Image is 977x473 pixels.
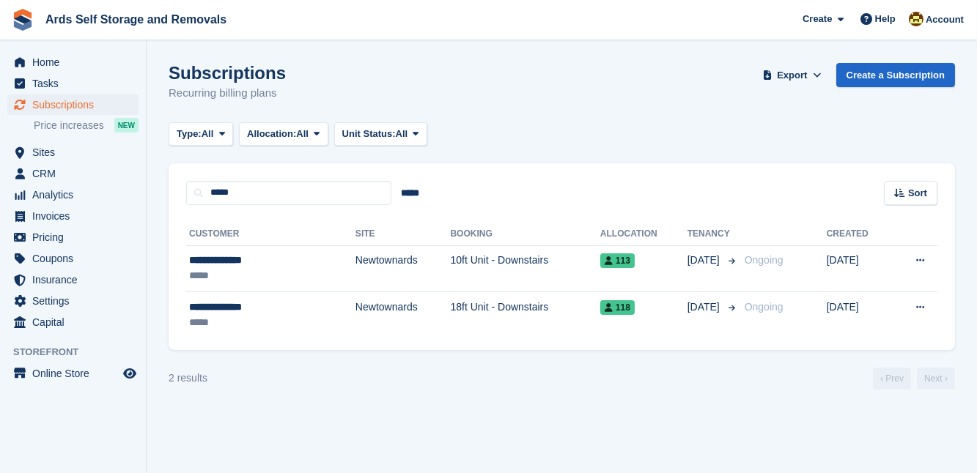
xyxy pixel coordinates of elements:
span: Sites [32,142,120,163]
div: NEW [114,118,139,133]
span: Capital [32,312,120,332]
span: Allocation: [247,127,296,141]
button: Export [760,63,825,87]
span: Subscriptions [32,94,120,115]
a: menu [7,94,139,115]
span: Create [803,12,832,26]
a: Next [917,368,955,390]
a: menu [7,73,139,94]
span: Ongoing [745,254,784,266]
th: Site [355,223,451,246]
a: Previous [873,368,911,390]
h1: Subscriptions [169,63,286,83]
td: 10ft Unit - Downstairs [450,245,600,292]
img: Mark McFerran [909,12,923,26]
span: Settings [32,291,120,311]
span: [DATE] [687,253,723,268]
th: Booking [450,223,600,246]
span: Sort [908,186,927,201]
a: menu [7,291,139,311]
td: Newtownards [355,245,451,292]
img: stora-icon-8386f47178a22dfd0bd8f6a31ec36ba5ce8667c1dd55bd0f319d3a0aa187defe.svg [12,9,34,31]
td: [DATE] [827,245,891,292]
th: Tenancy [687,223,739,246]
span: All [296,127,309,141]
th: Created [827,223,891,246]
a: menu [7,52,139,72]
span: Insurance [32,269,120,290]
span: Export [777,68,807,83]
p: Recurring billing plans [169,85,286,102]
a: menu [7,185,139,205]
button: Type: All [169,122,233,146]
th: Allocation [600,223,687,246]
span: All [202,127,214,141]
a: menu [7,142,139,163]
span: Unit Status: [342,127,396,141]
span: Home [32,52,120,72]
span: Account [926,12,964,27]
span: [DATE] [687,299,723,315]
span: Pricing [32,227,120,247]
span: 113 [600,253,635,268]
a: menu [7,312,139,332]
button: Allocation: All [239,122,328,146]
button: Unit Status: All [334,122,427,146]
span: All [396,127,408,141]
span: Storefront [13,345,146,360]
span: Type: [177,127,202,141]
span: Price increases [34,119,104,133]
span: Tasks [32,73,120,94]
td: Newtownards [355,292,451,338]
span: Coupons [32,248,120,269]
span: Analytics [32,185,120,205]
td: 18ft Unit - Downstairs [450,292,600,338]
div: 2 results [169,370,207,386]
span: Online Store [32,363,120,384]
nav: Page [870,368,958,390]
a: Price increases NEW [34,117,139,133]
span: CRM [32,163,120,184]
span: 118 [600,300,635,315]
th: Customer [186,223,355,246]
a: Create a Subscription [836,63,955,87]
span: Help [875,12,896,26]
a: menu [7,269,139,290]
a: menu [7,227,139,247]
a: Preview store [121,365,139,382]
a: menu [7,248,139,269]
a: Ards Self Storage and Removals [40,7,232,31]
a: menu [7,163,139,184]
a: menu [7,363,139,384]
td: [DATE] [827,292,891,338]
span: Ongoing [745,301,784,313]
span: Invoices [32,206,120,226]
a: menu [7,206,139,226]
